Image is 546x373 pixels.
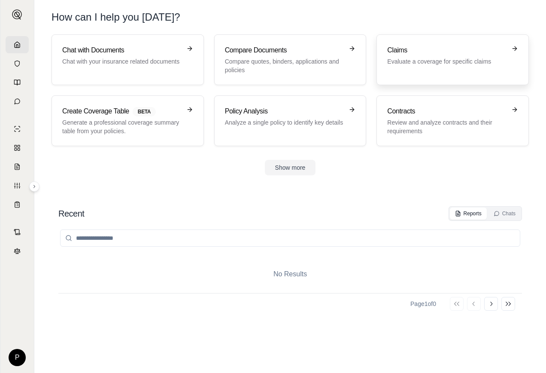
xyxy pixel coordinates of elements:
[455,210,482,217] div: Reports
[488,208,521,220] button: Chats
[214,95,367,146] a: Policy AnalysisAnalyze a single policy to identify key details
[387,57,506,66] p: Evaluate a coverage for specific claims
[6,55,29,72] a: Documents Vault
[6,93,29,110] a: Chat
[6,242,29,260] a: Legal Search Engine
[494,210,516,217] div: Chats
[6,177,29,194] a: Custom Report
[29,181,39,192] button: Expand sidebar
[62,118,181,135] p: Generate a professional coverage summary table from your policies.
[376,34,529,85] a: ClaimsEvaluate a coverage for specific claims
[58,208,84,220] h2: Recent
[387,118,506,135] p: Review and analyze contracts and their requirements
[52,10,529,24] h1: How can I help you [DATE]?
[133,107,156,116] span: BETA
[387,45,506,55] h3: Claims
[62,106,181,116] h3: Create Coverage Table
[6,120,29,138] a: Single Policy
[225,57,344,74] p: Compare quotes, binders, applications and policies
[6,36,29,53] a: Home
[225,106,344,116] h3: Policy Analysis
[410,300,436,308] div: Page 1 of 0
[6,158,29,175] a: Claim Coverage
[265,160,316,175] button: Show more
[9,6,26,23] button: Expand sidebar
[62,57,181,66] p: Chat with your insurance related documents
[6,139,29,156] a: Policy Comparisons
[52,34,204,85] a: Chat with DocumentsChat with your insurance related documents
[62,45,181,55] h3: Chat with Documents
[376,95,529,146] a: ContractsReview and analyze contracts and their requirements
[58,255,522,293] div: No Results
[214,34,367,85] a: Compare DocumentsCompare quotes, binders, applications and policies
[450,208,487,220] button: Reports
[6,196,29,213] a: Coverage Table
[9,349,26,366] div: P
[6,223,29,241] a: Contract Analysis
[225,45,344,55] h3: Compare Documents
[6,74,29,91] a: Prompt Library
[225,118,344,127] p: Analyze a single policy to identify key details
[12,9,22,20] img: Expand sidebar
[387,106,506,116] h3: Contracts
[52,95,204,146] a: Create Coverage TableBETAGenerate a professional coverage summary table from your policies.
